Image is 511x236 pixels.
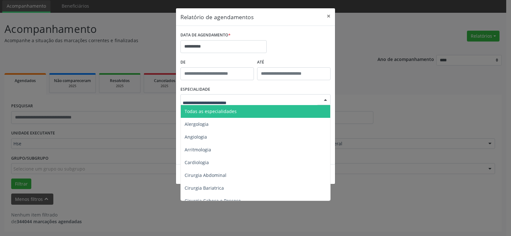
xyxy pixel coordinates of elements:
[185,108,237,114] span: Todas as especialidades
[185,147,211,153] span: Arritmologia
[257,57,331,67] label: ATÉ
[185,185,224,191] span: Cirurgia Bariatrica
[185,198,241,204] span: Cirurgia Cabeça e Pescoço
[180,30,231,40] label: DATA DE AGENDAMENTO
[185,172,226,178] span: Cirurgia Abdominal
[185,121,209,127] span: Alergologia
[185,134,207,140] span: Angiologia
[180,13,254,21] h5: Relatório de agendamentos
[180,57,254,67] label: De
[185,159,209,165] span: Cardiologia
[180,85,210,95] label: ESPECIALIDADE
[322,8,335,24] button: Close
